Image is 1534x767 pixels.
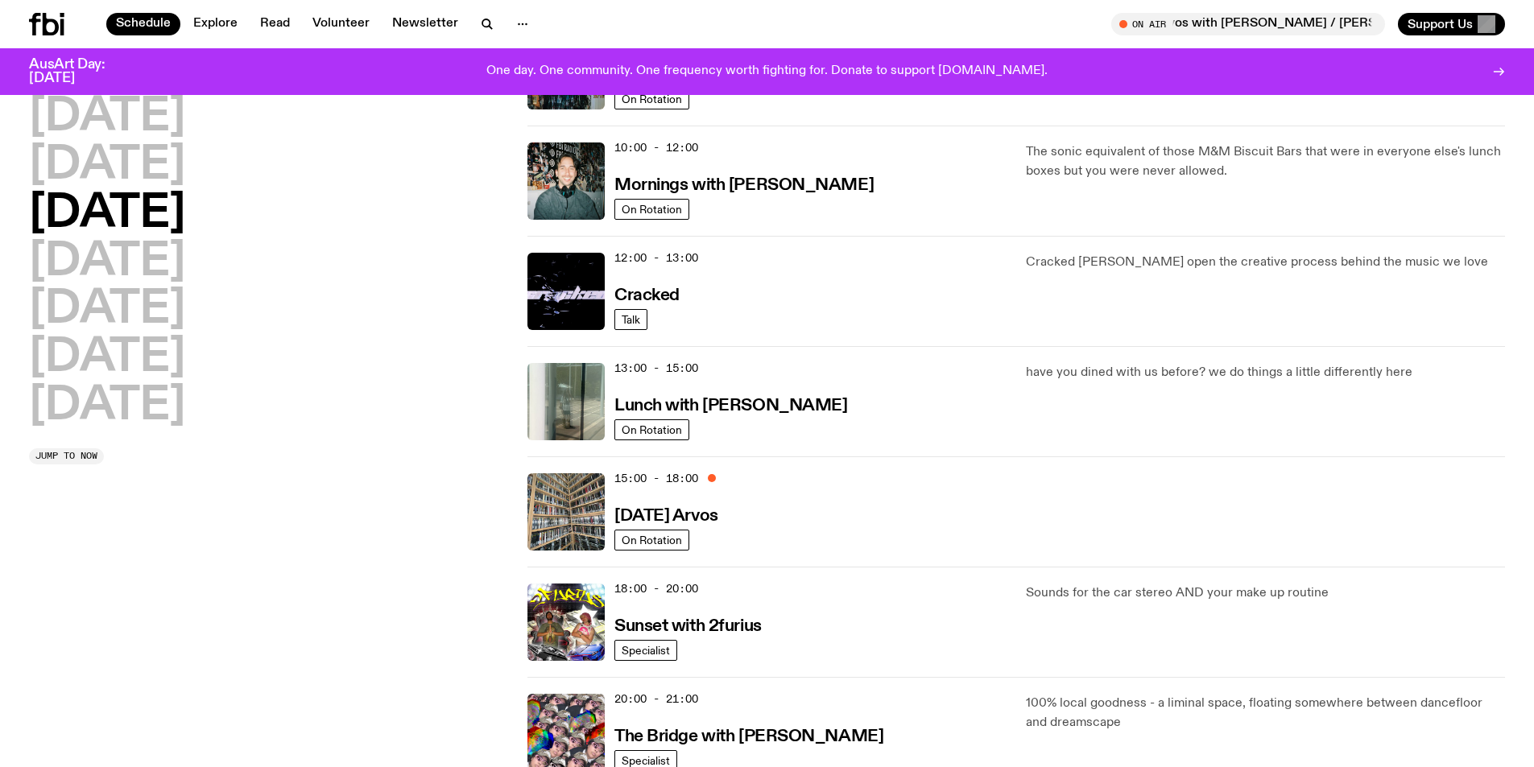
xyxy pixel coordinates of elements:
a: Explore [184,13,247,35]
h3: Cracked [614,287,680,304]
span: On Rotation [622,534,682,546]
a: [DATE] Arvos [614,505,718,525]
p: Cracked [PERSON_NAME] open the creative process behind the music we love [1026,253,1505,272]
a: On Rotation [614,199,689,220]
button: [DATE] [29,384,185,429]
h3: The Bridge with [PERSON_NAME] [614,728,883,745]
span: Jump to now [35,452,97,460]
button: [DATE] [29,143,185,188]
button: [DATE] [29,95,185,140]
span: 13:00 - 15:00 [614,361,698,376]
button: [DATE] [29,287,185,332]
a: Talk [614,309,647,330]
button: Support Us [1398,13,1505,35]
span: On Rotation [622,93,682,105]
button: [DATE] [29,192,185,237]
button: [DATE] [29,336,185,381]
a: Newsletter [382,13,468,35]
a: Volunteer [303,13,379,35]
button: Jump to now [29,448,104,464]
p: The sonic equivalent of those M&M Biscuit Bars that were in everyone else's lunch boxes but you w... [1026,142,1505,181]
img: A corner shot of the fbi music library [527,473,605,551]
a: On Rotation [614,530,689,551]
h3: AusArt Day: [DATE] [29,58,132,85]
h3: Lunch with [PERSON_NAME] [614,398,847,414]
span: 12:00 - 13:00 [614,250,698,266]
a: Read [250,13,300,35]
span: 18:00 - 20:00 [614,581,698,596]
a: Cracked [614,284,680,304]
a: Mornings with [PERSON_NAME] [614,174,874,194]
button: On Air[DATE] Arvos with [PERSON_NAME] / [PERSON_NAME] interview with [PERSON_NAME] [1111,13,1385,35]
p: Sounds for the car stereo AND your make up routine [1026,583,1505,603]
span: On Rotation [622,423,682,435]
span: Support Us [1408,17,1473,31]
a: Sunset with 2furius [614,615,762,635]
span: On Rotation [622,203,682,215]
h3: [DATE] Arvos [614,508,718,525]
button: [DATE] [29,240,185,285]
span: Specialist [622,754,670,766]
a: Schedule [106,13,180,35]
span: 10:00 - 12:00 [614,140,698,155]
h3: Sunset with 2furius [614,618,762,635]
h3: Mornings with [PERSON_NAME] [614,177,874,194]
a: Lunch with [PERSON_NAME] [614,394,847,414]
span: 15:00 - 18:00 [614,471,698,486]
img: In the style of cheesy 2000s hip hop mixtapes - Mateo on the left has his hands clapsed in prayer... [527,583,605,661]
img: Radio presenter Ben Hansen sits in front of a wall of photos and an fbi radio sign. Film photo. B... [527,142,605,220]
a: On Rotation [614,419,689,440]
p: One day. One community. One frequency worth fighting for. Donate to support [DOMAIN_NAME]. [486,64,1048,79]
a: The Bridge with [PERSON_NAME] [614,725,883,745]
span: 20:00 - 21:00 [614,691,698,707]
p: have you dined with us before? we do things a little differently here [1026,363,1505,382]
p: 100% local goodness - a liminal space, floating somewhere between dancefloor and dreamscape [1026,694,1505,732]
span: Specialist [622,644,670,656]
a: Specialist [614,640,677,661]
a: On Rotation [614,89,689,109]
img: Logo for Podcast Cracked. Black background, with white writing, with glass smashing graphics [527,253,605,330]
span: Talk [622,313,640,325]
